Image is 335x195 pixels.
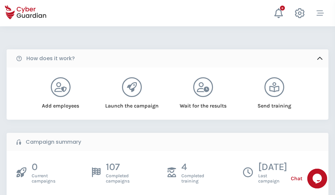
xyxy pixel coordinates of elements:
div: Send training [247,97,302,110]
span: Completed training [181,173,204,184]
span: Chat [291,175,302,183]
span: Last campaign [258,173,287,184]
p: [DATE] [258,161,287,173]
span: Completed campaigns [106,173,130,184]
span: Current campaigns [32,173,55,184]
p: 0 [32,161,55,173]
div: Launch the campaign [105,97,159,110]
b: How does it work? [26,55,75,62]
p: 107 [106,161,130,173]
div: + [280,6,285,11]
b: Campaign summary [26,138,81,146]
p: 4 [181,161,204,173]
iframe: chat widget [307,169,328,188]
div: Wait for the results [176,97,230,110]
div: Add employees [33,97,88,110]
